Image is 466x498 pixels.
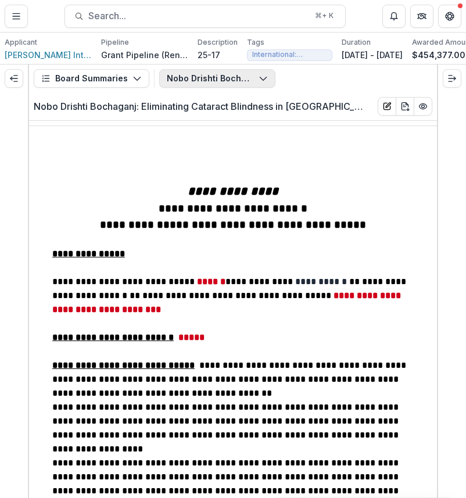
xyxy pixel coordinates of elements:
span: International: [GEOGRAPHIC_DATA] [252,51,327,59]
h2: Nobo Drishti Bochaganj: Eliminating Cataract Blindness in [GEOGRAPHIC_DATA], [GEOGRAPHIC_DATA], [... [34,101,368,112]
button: Expand left [5,69,23,88]
p: Tags [247,37,264,48]
button: Expand right [443,69,461,88]
p: 25-17 [198,49,220,61]
p: Applicant [5,37,37,48]
button: PDF Preview [414,97,432,116]
p: Duration [342,37,371,48]
p: Description [198,37,238,48]
p: $454,377.00 [412,49,465,61]
button: Toggle Menu [5,5,28,28]
button: Partners [410,5,433,28]
button: Notifications [382,5,406,28]
p: Grant Pipeline (Renewals) [101,49,188,61]
div: ⌘ + K [313,9,336,22]
button: Board Summaries [34,69,149,88]
button: download-word [396,97,414,116]
button: Get Help [438,5,461,28]
p: [DATE] - [DATE] [342,49,403,61]
span: Search... [88,10,308,22]
p: Pipeline [101,37,129,48]
button: Nobo Drishti Bochaganj: Eliminating Cataract Blindness in [GEOGRAPHIC_DATA], [GEOGRAPHIC_DATA], [... [159,69,275,88]
a: [PERSON_NAME] International (HKI) [5,49,92,61]
button: Search... [64,5,346,28]
button: Edit Board Summary [378,97,396,116]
